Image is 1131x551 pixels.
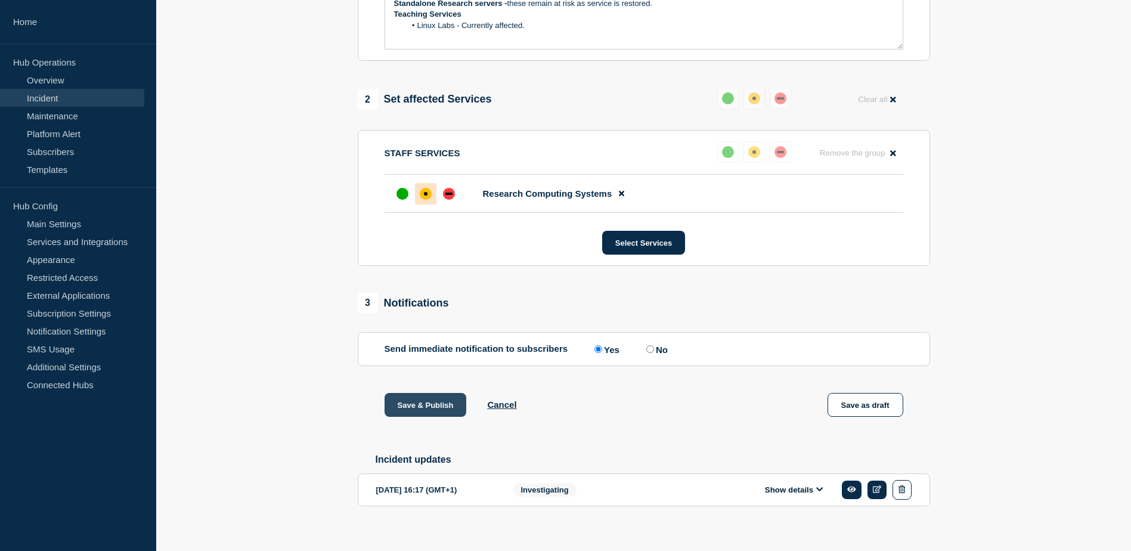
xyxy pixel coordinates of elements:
[385,148,460,158] p: STAFF SERVICES
[774,92,786,104] div: down
[358,89,492,110] div: Set affected Services
[376,480,495,500] div: [DATE] 16:17 (GMT+1)
[358,89,378,110] span: 2
[376,454,930,465] h2: Incident updates
[385,343,568,355] p: Send immediate notification to subscribers
[513,483,577,497] span: Investigating
[770,141,791,163] button: down
[483,188,612,199] span: Research Computing Systems
[717,88,739,109] button: up
[487,400,516,410] button: Cancel
[443,188,455,200] div: down
[396,188,408,200] div: up
[722,92,734,104] div: up
[591,343,619,355] label: Yes
[385,393,467,417] button: Save & Publish
[743,88,765,109] button: affected
[770,88,791,109] button: down
[594,345,602,353] input: Yes
[743,141,765,163] button: affected
[385,343,903,355] div: Send immediate notification to subscribers
[405,20,894,31] li: Linux Labs - Currently affected.
[646,345,654,353] input: No
[820,148,885,157] span: Remove the group
[774,146,786,158] div: down
[851,88,903,111] button: Clear all
[761,485,827,495] button: Show details
[717,141,739,163] button: up
[394,10,461,18] strong: Teaching Services
[420,188,432,200] div: affected
[748,92,760,104] div: affected
[358,293,449,313] div: Notifications
[748,146,760,158] div: affected
[722,146,734,158] div: up
[643,343,668,355] label: No
[358,293,378,313] span: 3
[813,141,903,165] button: Remove the group
[602,231,685,255] button: Select Services
[828,393,903,417] button: Save as draft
